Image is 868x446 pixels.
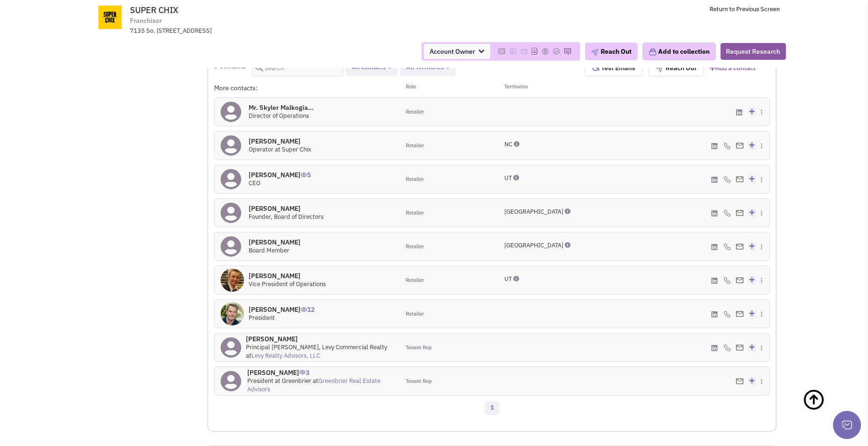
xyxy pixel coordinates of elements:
[247,377,380,394] span: at
[249,103,314,112] h4: Mr. Skyler Malkogia...
[301,307,307,312] img: icon-UserInteraction.png
[492,83,585,93] div: Territories
[504,208,563,216] span: [GEOGRAPHIC_DATA]
[301,298,315,314] span: 12
[406,209,424,217] span: Retailer
[249,238,301,246] h4: [PERSON_NAME]
[400,83,492,93] div: Role
[736,210,744,216] img: Email%20Icon.png
[249,280,326,288] span: Vice President of Operations
[724,243,731,251] img: icon-phone.png
[424,44,490,59] span: Account Owner
[803,379,849,440] a: Back To Top
[736,143,744,149] img: Email%20Icon.png
[552,48,560,55] img: Please add to your accounts
[648,48,657,56] img: icon-collection-lavender.png
[585,59,643,76] button: Test Emails
[724,176,731,183] img: icon-phone.png
[564,48,571,55] img: Please add to your accounts
[724,142,731,150] img: icon-phone.png
[736,244,744,250] img: Email%20Icon.png
[520,48,528,55] img: Please add to your accounts
[504,241,563,249] span: [GEOGRAPHIC_DATA]
[246,343,387,351] span: Principal [PERSON_NAME], Levy Commercial Realty
[724,277,731,284] img: icon-phone.png
[130,16,162,26] span: Franchisor
[301,164,311,179] span: 5
[710,5,780,13] a: Return to Previous Screen
[724,344,731,352] img: icon-phone.png
[406,378,432,385] span: Tenant Rep
[299,361,309,377] span: 3
[736,378,744,384] img: Email%20Icon.png
[249,112,309,120] span: Director of Operations
[642,43,716,60] button: Add to collection
[249,204,323,213] h4: [PERSON_NAME]
[221,268,244,292] img: dtSnRudvuk-2Cqo4i6_Mww.jpg
[656,65,663,72] img: plane.png
[724,310,731,318] img: icon-phone.png
[406,176,424,183] span: Retailer
[249,171,311,179] h4: [PERSON_NAME]
[504,174,512,182] span: UT
[130,5,179,15] span: SUPER CHIX
[406,344,432,352] span: Tenant Rep
[509,48,516,55] img: Please add to your accounts
[591,49,598,56] img: plane.png
[249,137,311,145] h4: [PERSON_NAME]
[251,352,320,360] a: Levy Realty Advisors, LLC
[485,401,499,415] a: 1
[736,176,744,182] img: Email%20Icon.png
[406,243,424,251] span: Retailer
[249,305,315,314] h4: [PERSON_NAME]
[736,311,744,317] img: Email%20Icon.png
[249,145,311,153] span: Operator at Super Chix
[406,310,424,318] span: Retailer
[599,64,635,72] span: Test Emails
[246,335,394,343] h4: [PERSON_NAME]
[724,209,731,217] img: icon-phone.png
[585,43,638,60] button: Reach Out
[249,246,289,254] span: Board Member
[504,275,512,283] span: UT
[246,352,320,360] span: at
[299,370,306,374] img: icon-UserInteraction.png
[736,345,744,351] img: Email%20Icon.png
[252,59,344,76] input: Search
[214,83,399,93] div: More contacts:
[406,142,424,150] span: Retailer
[249,179,260,187] span: CEO
[249,213,323,221] span: Founder, Board of Directors
[247,377,380,394] a: Greenbrier Real Estate Advisors
[249,314,275,322] span: President
[504,140,512,148] span: NC
[648,59,704,76] button: Reach Out
[301,173,307,177] img: icon-UserInteraction.png
[736,277,744,283] img: Email%20Icon.png
[720,43,786,60] button: Request Research
[130,27,374,36] div: 7135 So. [STREET_ADDRESS]
[406,108,424,116] span: Retailer
[710,63,756,72] a: Add a contact
[249,272,326,280] h4: [PERSON_NAME]
[406,277,424,284] span: Retailer
[221,302,244,325] img: -4qhVkG93Uya7cwbCaEnJA.jpg
[247,368,394,377] h4: [PERSON_NAME]
[541,48,549,55] img: Please add to your accounts
[247,377,311,385] span: President at Greenbrier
